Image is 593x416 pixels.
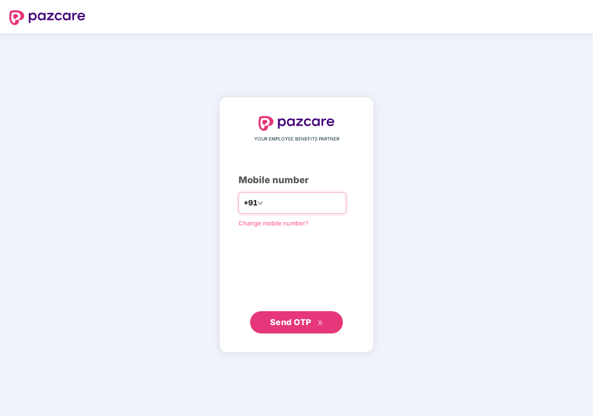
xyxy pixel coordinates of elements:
[258,200,263,206] span: down
[238,173,355,187] div: Mobile number
[254,135,339,143] span: YOUR EMPLOYEE BENEFITS PARTNER
[258,116,335,131] img: logo
[317,320,323,326] span: double-right
[9,10,85,25] img: logo
[238,219,309,227] a: Change mobile number?
[270,317,311,327] span: Send OTP
[244,197,258,209] span: +91
[250,311,343,333] button: Send OTPdouble-right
